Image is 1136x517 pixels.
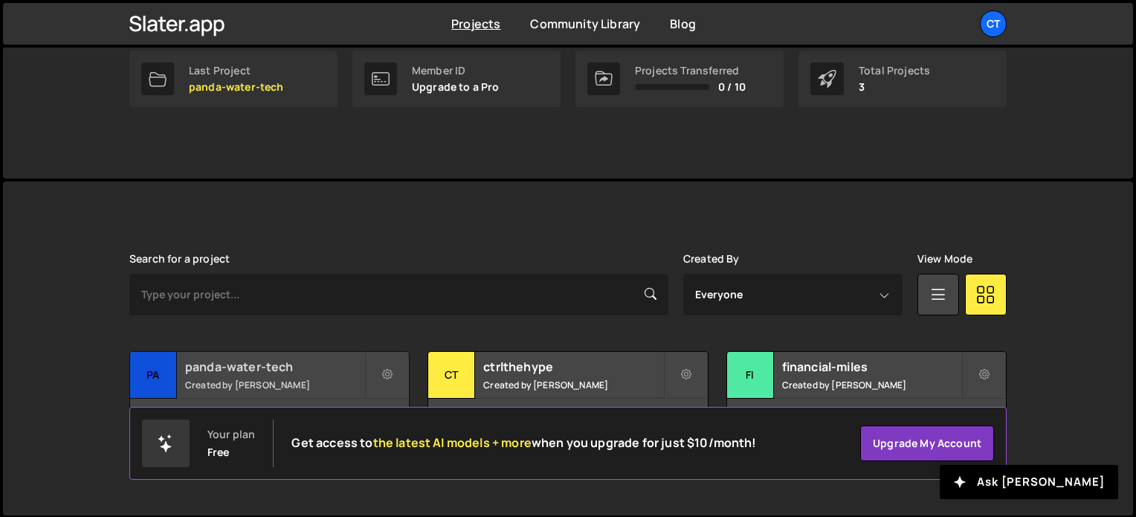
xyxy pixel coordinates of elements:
div: fi [727,352,774,399]
div: 4 pages, last updated by [PERSON_NAME] [DATE] [130,399,409,443]
div: Member ID [412,65,500,77]
p: 3 [859,81,930,93]
a: Blog [670,16,696,32]
div: pa [130,352,177,399]
a: Ct [980,10,1007,37]
a: Upgrade my account [860,426,994,461]
h2: financial-miles [782,359,961,375]
a: Projects [451,16,500,32]
p: panda-water-tech [189,81,284,93]
h2: panda-water-tech [185,359,364,375]
small: Created by [PERSON_NAME] [483,379,662,391]
span: the latest AI models + more [373,434,532,451]
input: Type your project... [129,274,668,315]
div: Free [207,446,230,458]
div: Your plan [207,428,255,440]
div: 4 pages, last updated by [PERSON_NAME] [DATE] [727,399,1006,443]
small: Created by [PERSON_NAME] [185,379,364,391]
div: Total Projects [859,65,930,77]
div: Last Project [189,65,284,77]
button: Ask [PERSON_NAME] [940,465,1118,499]
a: Last Project panda-water-tech [129,51,338,107]
h2: Get access to when you upgrade for just $10/month! [291,436,756,450]
small: Created by [PERSON_NAME] [782,379,961,391]
span: 0 / 10 [718,81,746,93]
h2: ctrlthehype [483,359,662,375]
a: ct ctrlthehype Created by [PERSON_NAME] 5 pages, last updated by [PERSON_NAME] [DATE] [427,351,708,444]
a: Community Library [530,16,640,32]
label: View Mode [917,253,972,265]
a: fi financial-miles Created by [PERSON_NAME] 4 pages, last updated by [PERSON_NAME] [DATE] [726,351,1007,444]
label: Created By [683,253,740,265]
a: pa panda-water-tech Created by [PERSON_NAME] 4 pages, last updated by [PERSON_NAME] [DATE] [129,351,410,444]
p: Upgrade to a Pro [412,81,500,93]
label: Search for a project [129,253,230,265]
div: 5 pages, last updated by [PERSON_NAME] [DATE] [428,399,707,443]
div: ct [428,352,475,399]
div: Projects Transferred [635,65,746,77]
